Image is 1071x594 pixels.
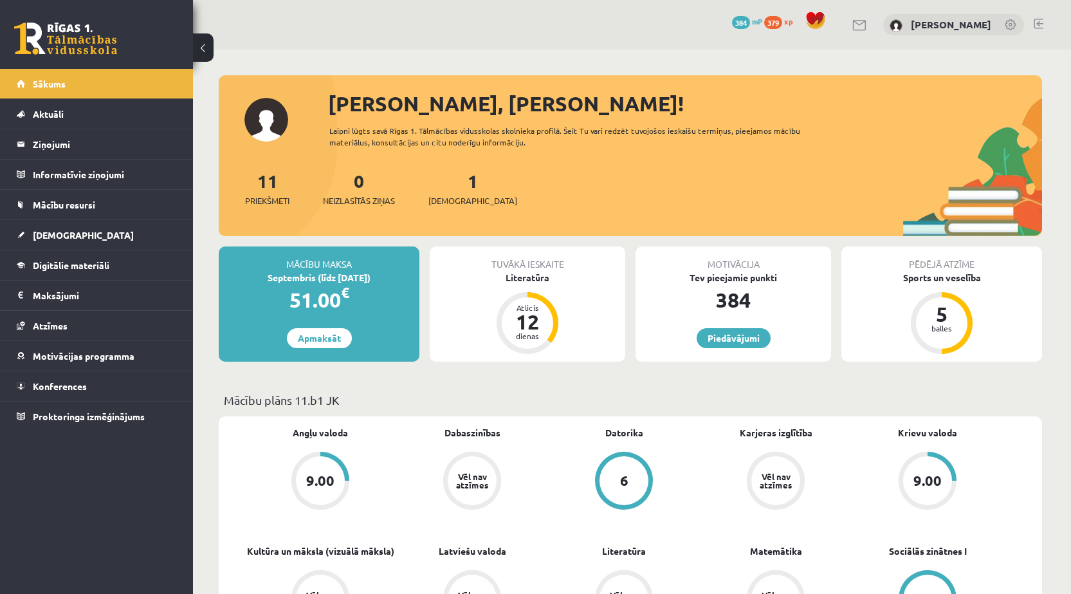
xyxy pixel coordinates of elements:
[17,402,177,431] a: Proktoringa izmēģinājums
[33,229,134,241] span: [DEMOGRAPHIC_DATA]
[33,129,177,159] legend: Ziņojumi
[454,472,490,489] div: Vēl nav atzīmes
[17,250,177,280] a: Digitālie materiāli
[244,452,396,512] a: 9.00
[219,284,419,315] div: 51.00
[17,129,177,159] a: Ziņojumi
[508,304,547,311] div: Atlicis
[17,281,177,310] a: Maksājumi
[508,311,547,332] div: 12
[758,472,794,489] div: Vēl nav atzīmes
[922,304,961,324] div: 5
[784,16,792,26] span: xp
[17,341,177,371] a: Motivācijas programma
[33,380,87,392] span: Konferences
[14,23,117,55] a: Rīgas 1. Tālmācības vidusskola
[247,544,394,558] a: Kultūra un māksla (vizuālā māksla)
[750,544,802,558] a: Matemātika
[636,246,831,271] div: Motivācija
[329,125,823,148] div: Laipni lūgts savā Rīgas 1. Tālmācības vidusskolas skolnieka profilā. Šeit Tu vari redzēt tuvojošo...
[508,332,547,340] div: dienas
[328,88,1042,119] div: [PERSON_NAME], [PERSON_NAME]!
[219,271,419,284] div: Septembris (līdz [DATE])
[245,169,289,207] a: 11Priekšmeti
[605,426,643,440] a: Datorika
[33,199,95,210] span: Mācību resursi
[219,246,419,271] div: Mācību maksa
[841,246,1042,271] div: Pēdējā atzīme
[700,452,852,512] a: Vēl nav atzīmes
[852,452,1003,512] a: 9.00
[430,271,625,284] div: Literatūra
[740,426,812,440] a: Karjeras izglītība
[33,281,177,310] legend: Maksājumi
[33,259,109,271] span: Digitālie materiāli
[428,169,517,207] a: 1[DEMOGRAPHIC_DATA]
[323,194,395,207] span: Neizlasītās ziņas
[444,426,500,440] a: Dabaszinības
[17,69,177,98] a: Sākums
[245,194,289,207] span: Priekšmeti
[890,19,902,32] img: Marta Broka
[341,283,349,302] span: €
[841,271,1042,284] div: Sports un veselība
[439,544,506,558] a: Latviešu valoda
[17,190,177,219] a: Mācību resursi
[17,311,177,340] a: Atzīmes
[636,284,831,315] div: 384
[17,220,177,250] a: [DEMOGRAPHIC_DATA]
[752,16,762,26] span: mP
[764,16,782,29] span: 379
[430,271,625,356] a: Literatūra Atlicis 12 dienas
[224,391,1037,409] p: Mācību plāns 11.b1 JK
[430,246,625,271] div: Tuvākā ieskaite
[33,350,134,362] span: Motivācijas programma
[287,328,352,348] a: Apmaksāt
[306,474,334,488] div: 9.00
[732,16,762,26] a: 384 mP
[913,474,942,488] div: 9.00
[323,169,395,207] a: 0Neizlasītās ziņas
[922,324,961,332] div: balles
[620,474,628,488] div: 6
[898,426,957,440] a: Krievu valoda
[293,426,348,440] a: Angļu valoda
[697,328,771,348] a: Piedāvājumi
[33,78,66,89] span: Sākums
[428,194,517,207] span: [DEMOGRAPHIC_DATA]
[17,371,177,401] a: Konferences
[911,18,991,31] a: [PERSON_NAME]
[548,452,700,512] a: 6
[889,544,967,558] a: Sociālās zinātnes I
[17,99,177,129] a: Aktuāli
[33,411,145,422] span: Proktoringa izmēģinājums
[396,452,548,512] a: Vēl nav atzīmes
[33,320,68,331] span: Atzīmes
[764,16,799,26] a: 379 xp
[17,160,177,189] a: Informatīvie ziņojumi
[841,271,1042,356] a: Sports un veselība 5 balles
[33,108,64,120] span: Aktuāli
[602,544,646,558] a: Literatūra
[732,16,750,29] span: 384
[33,160,177,189] legend: Informatīvie ziņojumi
[636,271,831,284] div: Tev pieejamie punkti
